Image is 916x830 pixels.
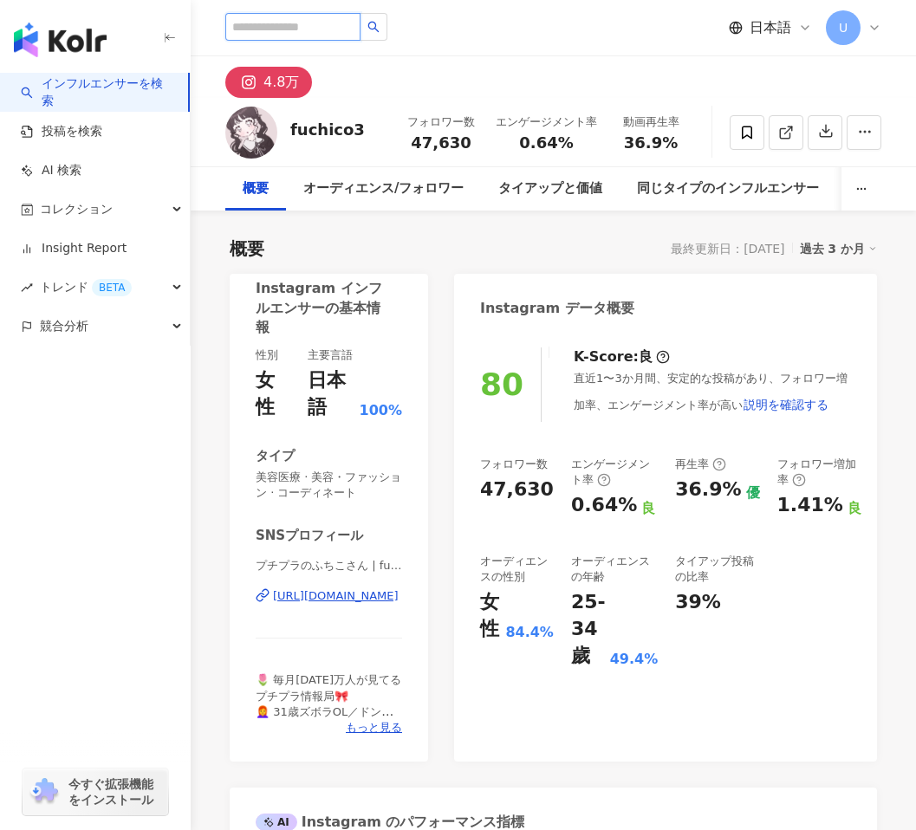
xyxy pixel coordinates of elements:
[256,527,363,545] div: SNSプロフィール
[571,589,606,669] div: 25-34 歲
[574,347,670,366] div: K-Score :
[675,554,759,585] div: タイアップ投稿の比率
[21,282,33,294] span: rise
[618,113,684,131] div: 動画再生率
[407,113,475,131] div: フォロワー数
[777,492,843,519] div: 1.41%
[746,483,760,503] div: 優
[40,190,113,229] span: コレクション
[639,347,653,366] div: 良
[519,134,573,152] span: 0.64%
[637,178,819,199] div: 同じタイプのインフルエンサー
[225,107,277,159] img: KOL Avatar
[92,279,132,296] div: BETA
[263,70,299,94] div: 4.8万
[496,113,597,131] div: エンゲージメント率
[800,237,878,260] div: 過去 3 か月
[480,589,501,643] div: 女性
[21,240,127,257] a: Insight Report
[624,134,678,152] span: 36.9%
[256,447,295,465] div: タイプ
[505,623,554,642] div: 84.4%
[480,457,548,472] div: フォロワー数
[480,299,634,318] div: Instagram データ概要
[14,23,107,57] img: logo
[750,18,791,37] span: 日本語
[303,178,464,199] div: オーディエンス/フォロワー
[571,492,637,519] div: 0.64%
[256,347,278,363] div: 性別
[498,178,602,199] div: タイアップと価値
[480,366,523,402] div: 80
[256,470,402,501] span: 美容医療 · 美容・ファッション · コーディネート
[230,237,264,261] div: 概要
[743,387,829,422] button: 説明を確認する
[308,347,353,363] div: 主要言語
[346,720,402,736] span: もっと見る
[574,371,851,421] div: 直近1〜3か月間、安定的な投稿があり、フォロワー増加率、エンゲージメント率が高い
[225,67,312,98] button: 4.8万
[610,650,659,669] div: 49.4%
[360,401,402,420] span: 100%
[256,367,290,421] div: 女性
[777,457,861,488] div: フォロワー増加率
[256,279,393,337] div: Instagram インフルエンサーの基本情報
[480,477,554,503] div: 47,630
[641,499,655,518] div: 良
[848,499,861,518] div: 良
[243,178,269,199] div: 概要
[744,398,828,412] span: 説明を確認する
[675,589,721,616] div: 39%
[68,776,163,807] span: 今すぐ拡張機能をインストール
[480,554,554,585] div: オーディエンスの性別
[21,162,81,179] a: AI 検索
[675,477,741,503] div: 36.9%
[21,75,174,109] a: searchインフルエンサーを検索
[290,119,365,140] div: fuchico3
[256,558,402,574] span: プチプラのふちこさん | fuchico3
[571,457,658,488] div: エンゲージメント率
[273,588,399,604] div: [URL][DOMAIN_NAME]
[675,457,726,472] div: 再生率
[256,588,402,604] a: [URL][DOMAIN_NAME]
[21,123,102,140] a: 投稿を検索
[23,768,168,815] a: chrome extension今すぐ拡張機能をインストール
[839,18,848,37] span: U
[28,778,61,806] img: chrome extension
[671,242,784,256] div: 最終更新日：[DATE]
[40,268,132,307] span: トレンド
[367,21,380,33] span: search
[308,367,355,421] div: 日本語
[411,133,471,152] span: 47,630
[571,554,658,585] div: オーディエンスの年齢
[40,307,88,346] span: 競合分析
